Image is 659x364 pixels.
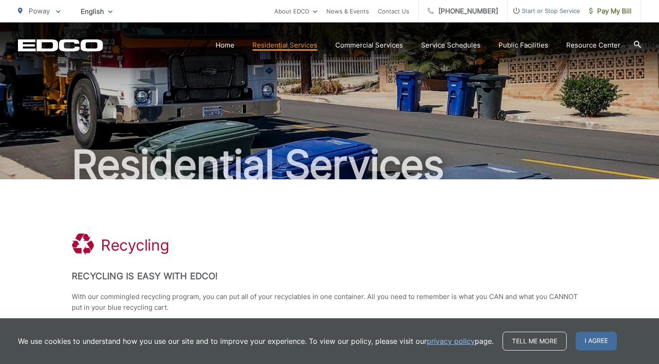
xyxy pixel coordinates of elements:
[566,40,620,51] a: Resource Center
[252,40,317,51] a: Residential Services
[499,40,548,51] a: Public Facilities
[335,40,403,51] a: Commercial Services
[589,6,632,17] span: Pay My Bill
[378,6,409,17] a: Contact Us
[326,6,369,17] a: News & Events
[421,40,481,51] a: Service Schedules
[18,39,103,52] a: EDCD logo. Return to the homepage.
[503,332,567,351] a: Tell me more
[274,6,317,17] a: About EDCO
[216,40,234,51] a: Home
[18,143,641,187] h2: Residential Services
[18,336,494,347] p: We use cookies to understand how you use our site and to improve your experience. To view our pol...
[101,236,169,254] h1: Recycling
[72,291,587,313] p: With our commingled recycling program, you can put all of your recyclables in one container. All ...
[29,7,50,15] span: Poway
[74,4,119,19] span: English
[576,332,617,351] span: I agree
[72,271,587,282] h2: Recycling is Easy with EDCO!
[427,336,475,347] a: privacy policy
